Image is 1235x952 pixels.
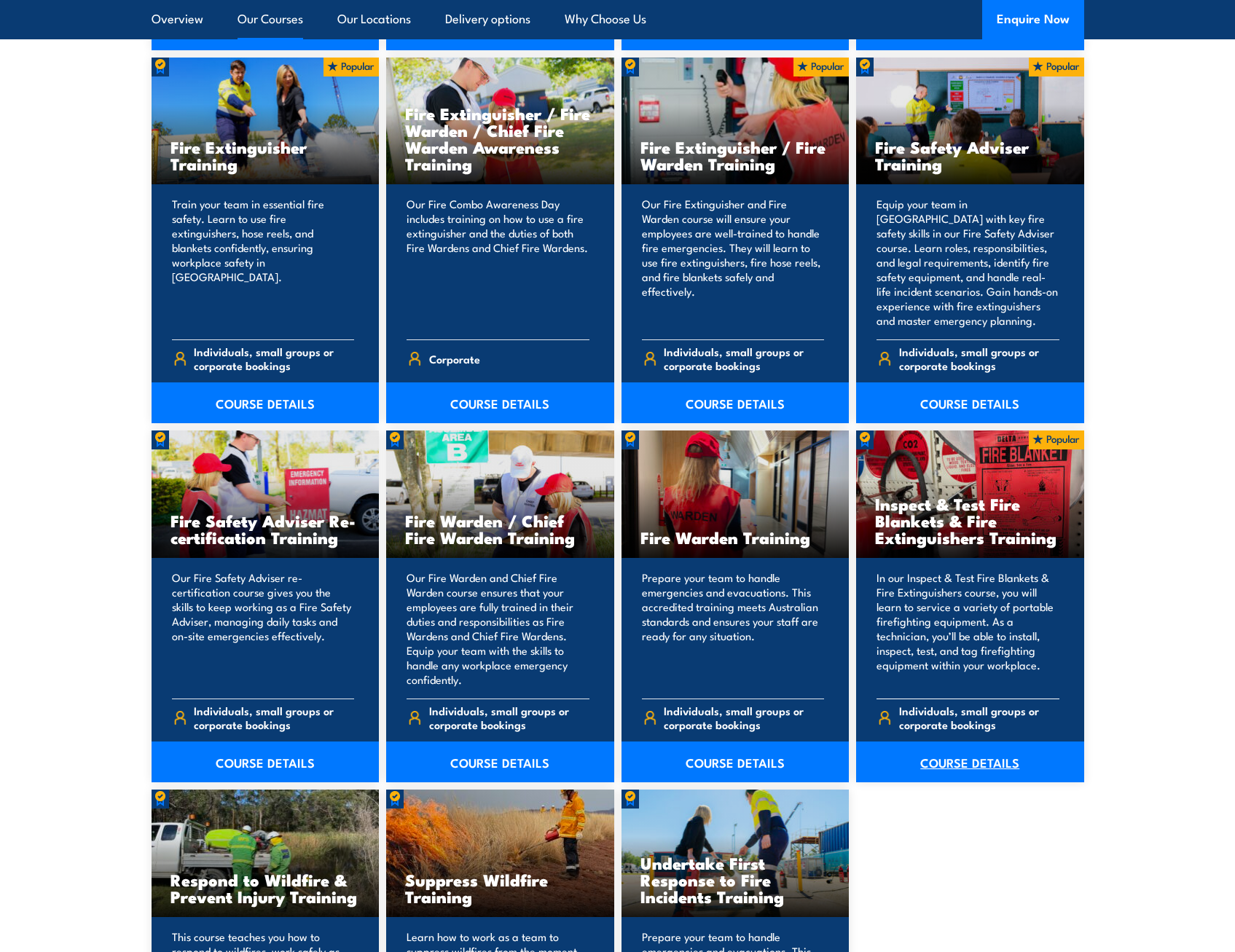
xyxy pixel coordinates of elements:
a: COURSE DETAILS [152,382,380,423]
p: Equip your team in [GEOGRAPHIC_DATA] with key fire safety skills in our Fire Safety Adviser cours... [877,197,1059,328]
a: COURSE DETAILS [152,741,380,782]
h3: Undertake First Response to Fire Incidents Training [640,854,831,905]
span: Individuals, small groups or corporate bookings [899,345,1059,372]
h3: Suppress Wildfire Training [405,871,595,905]
h3: Fire Warden Training [640,529,831,546]
h3: Fire Extinguisher Training [170,138,361,172]
span: Individuals, small groups or corporate bookings [194,345,354,372]
h3: Fire Safety Adviser Re-certification Training [170,512,361,546]
span: Individuals, small groups or corporate bookings [429,704,589,731]
p: Train your team in essential fire safety. Learn to use fire extinguishers, hose reels, and blanke... [172,197,355,328]
span: Individuals, small groups or corporate bookings [664,345,824,372]
span: Individuals, small groups or corporate bookings [194,704,354,731]
p: Our Fire Extinguisher and Fire Warden course will ensure your employees are well-trained to handl... [642,197,825,328]
a: COURSE DETAILS [622,382,850,423]
h3: Inspect & Test Fire Blankets & Fire Extinguishers Training [875,495,1065,546]
p: Our Fire Safety Adviser re-certification course gives you the skills to keep working as a Fire Sa... [172,570,355,687]
p: In our Inspect & Test Fire Blankets & Fire Extinguishers course, you will learn to service a vari... [877,570,1059,687]
h3: Respond to Wildfire & Prevent Injury Training [170,871,361,905]
p: Our Fire Warden and Chief Fire Warden course ensures that your employees are fully trained in the... [407,570,589,687]
a: COURSE DETAILS [856,382,1084,423]
p: Our Fire Combo Awareness Day includes training on how to use a fire extinguisher and the duties o... [407,197,589,328]
a: COURSE DETAILS [386,741,614,782]
span: Corporate [429,347,480,370]
h3: Fire Safety Adviser Training [875,138,1065,172]
h3: Fire Extinguisher / Fire Warden Training [640,138,831,172]
a: COURSE DETAILS [856,741,1084,782]
h3: Fire Extinguisher / Fire Warden / Chief Fire Warden Awareness Training [405,105,595,172]
a: COURSE DETAILS [622,741,850,782]
h3: Fire Warden / Chief Fire Warden Training [405,512,595,546]
p: Prepare your team to handle emergencies and evacuations. This accredited training meets Australia... [642,570,825,687]
a: COURSE DETAILS [386,382,614,423]
span: Individuals, small groups or corporate bookings [899,704,1059,731]
span: Individuals, small groups or corporate bookings [664,704,824,731]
